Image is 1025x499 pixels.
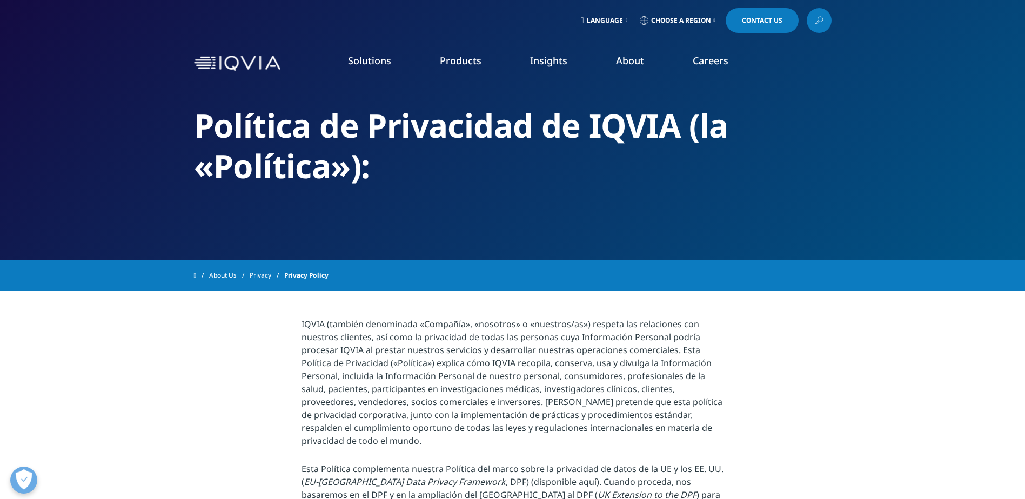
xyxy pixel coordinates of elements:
span: Choose a Region [651,16,711,25]
a: About [616,54,644,67]
button: Abrir preferencias [10,467,37,494]
a: Products [440,54,481,67]
a: Insights [530,54,567,67]
a: Contact Us [726,8,799,33]
h2: Política de Privacidad de IQVIA (la «Política»): [194,105,832,186]
a: About Us [209,266,250,285]
em: EU-[GEOGRAPHIC_DATA] Data Privacy Framework [304,476,506,488]
span: Language [587,16,623,25]
span: Contact Us [742,17,782,24]
nav: Primary [285,38,832,89]
a: Solutions [348,54,391,67]
a: Privacy [250,266,284,285]
span: Privacy Policy [284,266,329,285]
a: Careers [693,54,728,67]
p: IQVIA (también denominada «Compañía», «nosotros» o «nuestros/as») respeta las relaciones con nues... [302,318,723,454]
